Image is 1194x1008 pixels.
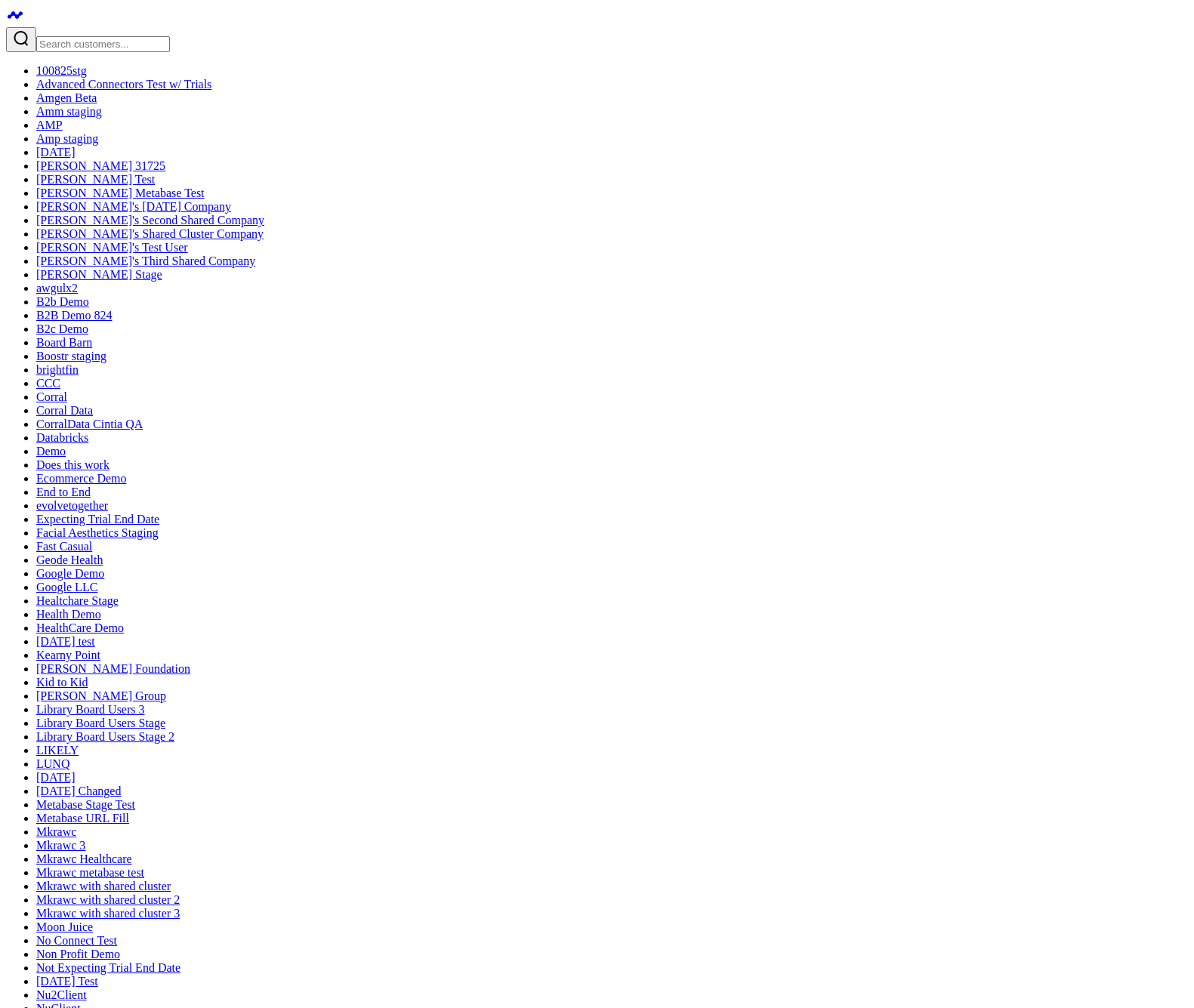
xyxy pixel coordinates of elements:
[36,608,101,621] a: Health Demo
[36,295,89,308] a: B2b Demo
[36,553,103,566] a: Geode Health
[36,649,100,661] a: Kearny Point
[36,757,69,770] a: LUNQ
[36,254,255,267] a: [PERSON_NAME]'s Third Shared Company
[36,920,93,933] a: Moon Juice
[36,934,117,947] a: No Connect Test
[36,91,97,104] a: Amgen Beta
[36,812,129,825] a: Metabase URL Fill
[36,214,264,227] a: [PERSON_NAME]'s Second Shared Company
[36,907,180,920] a: Mkrawc with shared cluster 3
[36,839,85,852] a: Mkrawc 3
[36,186,205,199] a: [PERSON_NAME] Metabase Test
[36,200,231,213] a: [PERSON_NAME]'s [DATE] Company
[36,703,145,716] a: Library Board Users 3
[36,78,211,91] a: Advanced Connectors Test w/ Trials
[36,852,132,865] a: Mkrawc Healthcare
[6,27,36,52] button: Search customers button
[36,499,108,512] a: evolvetogether
[36,594,119,607] a: Healtchare Stage
[36,227,264,240] a: [PERSON_NAME]'s Shared Cluster Company
[36,540,92,553] a: Fast Casual
[36,730,174,743] a: Library Board Users Stage 2
[36,948,120,960] a: Non Profit Demo
[36,146,76,159] a: [DATE]
[36,893,180,906] a: Mkrawc with shared cluster 2
[36,309,112,322] a: B2B Demo 824
[36,119,63,131] a: AMP
[36,445,66,458] a: Demo
[36,717,165,729] a: Library Board Users Stage
[36,241,188,254] a: [PERSON_NAME]'s Test User
[36,486,91,498] a: End to End
[36,771,76,784] a: [DATE]
[36,282,78,294] a: awgulx2
[36,662,190,675] a: [PERSON_NAME] Foundation
[36,676,88,689] a: Kid to Kid
[36,785,121,797] a: [DATE] Changed
[36,390,67,403] a: Corral
[36,64,87,77] a: 100825stg
[36,880,171,892] a: Mkrawc with shared cluster
[36,458,110,471] a: Does this work
[36,635,95,648] a: [DATE] test
[36,404,93,417] a: Corral Data
[36,798,135,811] a: Metabase Stage Test
[36,621,124,634] a: HealthCare Demo
[36,431,88,444] a: Databricks
[36,132,98,145] a: Amp staging
[36,105,102,118] a: Amm staging
[36,268,162,281] a: [PERSON_NAME] Stage
[36,36,170,52] input: Search customers input
[36,377,60,390] a: CCC
[36,961,180,974] a: Not Expecting Trial End Date
[36,336,92,349] a: Board Barn
[36,689,166,702] a: [PERSON_NAME] Group
[36,173,155,186] a: [PERSON_NAME] Test
[36,513,159,526] a: Expecting Trial End Date
[36,825,76,838] a: Mkrawc
[36,526,159,539] a: Facial Aesthetics Staging
[36,350,106,362] a: Boostr staging
[36,159,165,172] a: [PERSON_NAME] 31725
[36,567,104,580] a: Google Demo
[36,581,97,593] a: Google LLC
[36,418,143,430] a: CorralData Cintia QA
[36,322,88,335] a: B2c Demo
[36,866,144,879] a: Mkrawc metabase test
[36,744,79,757] a: LIKELY
[36,988,87,1001] a: Nu2Client
[36,472,127,485] a: Ecommerce Demo
[36,363,79,376] a: brightfin
[36,975,98,988] a: [DATE] Test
